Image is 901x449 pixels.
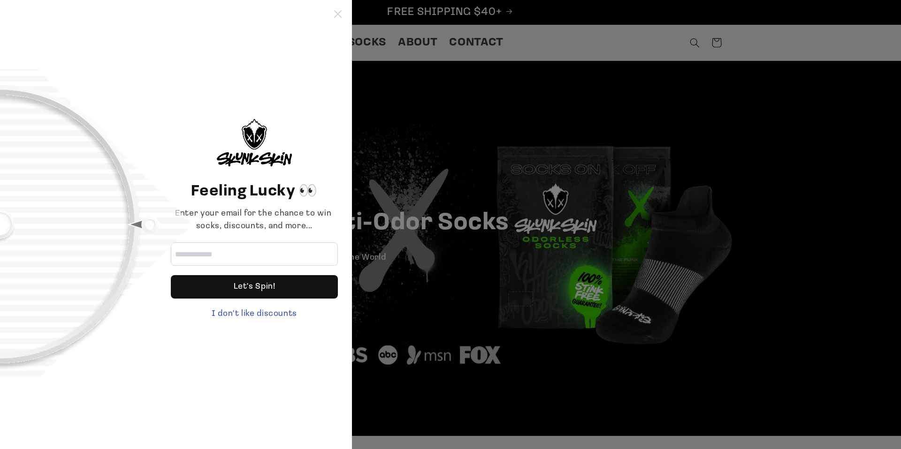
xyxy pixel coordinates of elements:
[217,119,292,166] img: logo
[171,242,338,266] input: Email address
[234,275,275,299] div: Let's Spin!
[171,275,338,299] div: Let's Spin!
[171,180,338,203] header: Feeling Lucky 👀
[171,208,338,233] div: Enter your email for the chance to win socks, discounts, and more...
[171,308,338,321] div: I don't like discounts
